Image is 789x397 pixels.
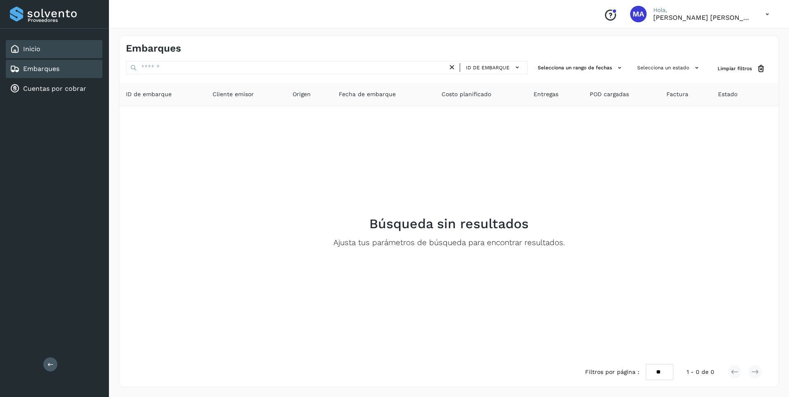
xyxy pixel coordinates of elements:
[634,61,704,75] button: Selecciona un estado
[6,40,102,58] div: Inicio
[126,43,181,54] h4: Embarques
[534,90,558,99] span: Entregas
[23,85,86,92] a: Cuentas por cobrar
[293,90,311,99] span: Origen
[534,61,627,75] button: Selecciona un rango de fechas
[333,238,565,248] p: Ajusta tus parámetros de búsqueda para encontrar resultados.
[23,65,59,73] a: Embarques
[718,90,737,99] span: Estado
[653,14,752,21] p: MIGUEL ANGEL HERRERA BATRES
[687,368,714,376] span: 1 - 0 de 0
[6,80,102,98] div: Cuentas por cobrar
[666,90,688,99] span: Factura
[442,90,491,99] span: Costo planificado
[6,60,102,78] div: Embarques
[653,7,752,14] p: Hola,
[585,368,639,376] span: Filtros por página :
[339,90,396,99] span: Fecha de embarque
[28,17,99,23] p: Proveedores
[369,216,529,232] h2: Búsqueda sin resultados
[466,64,510,71] span: ID de embarque
[590,90,629,99] span: POD cargadas
[213,90,254,99] span: Cliente emisor
[126,90,172,99] span: ID de embarque
[463,61,524,73] button: ID de embarque
[711,61,772,76] button: Limpiar filtros
[718,65,752,72] span: Limpiar filtros
[23,45,40,53] a: Inicio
